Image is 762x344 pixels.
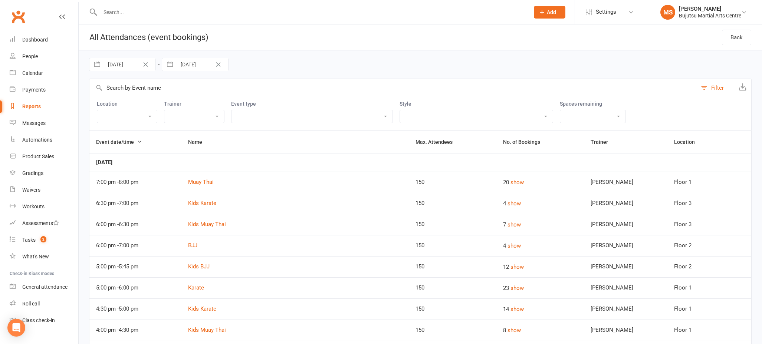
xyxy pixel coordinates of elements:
a: Payments [10,82,78,98]
div: [PERSON_NAME] [679,6,741,12]
div: Messages [22,120,46,126]
div: 14 [503,305,577,314]
button: Max. Attendees [416,138,461,146]
div: Reports [22,103,41,109]
h1: All Attendances (event bookings) [79,24,208,50]
input: Starts To [177,58,228,71]
button: Name [188,138,210,146]
button: Add [534,6,565,19]
span: Name [188,139,210,145]
button: Location [674,138,703,146]
div: 150 [416,221,490,228]
button: show [510,305,524,314]
button: Trainer [591,138,616,146]
button: No. of Bookings [503,138,548,146]
a: Waivers [10,182,78,198]
div: [PERSON_NAME] [591,179,661,185]
div: Bujutsu Martial Arts Centre [679,12,741,19]
div: General attendance [22,284,68,290]
a: Kids Muay Thai [188,327,226,333]
div: Roll call [22,301,40,307]
a: Calendar [10,65,78,82]
button: Clear Date [139,60,152,69]
div: Floor 2 [674,242,745,249]
span: Max. Attendees [416,139,461,145]
span: Trainer [591,139,616,145]
div: Gradings [22,170,43,176]
div: 7:00 pm - 8:00 pm [96,179,175,185]
button: show [510,262,524,271]
div: [PERSON_NAME] [591,285,661,291]
div: 6:00 pm - 7:00 pm [96,242,175,249]
div: Payments [22,87,46,93]
span: Settings [596,4,616,20]
div: Floor 1 [674,179,745,185]
div: MS [660,5,675,20]
span: Location [674,139,703,145]
div: Automations [22,137,52,143]
div: 4:30 pm - 5:00 pm [96,306,175,312]
div: Floor 3 [674,200,745,206]
div: Calendar [22,70,43,76]
span: Add [547,9,556,15]
div: 6:00 pm - 6:30 pm [96,221,175,228]
div: Floor 1 [674,306,745,312]
div: Floor 1 [674,327,745,333]
div: 150 [416,285,490,291]
div: Dashboard [22,37,48,43]
div: [PERSON_NAME] [591,221,661,228]
label: Spaces remaining [560,101,626,107]
a: General attendance kiosk mode [10,279,78,295]
div: Open Intercom Messenger [7,319,25,337]
a: Karate [188,284,204,291]
a: Roll call [10,295,78,312]
input: Search... [98,7,525,17]
div: What's New [22,254,49,259]
button: Clear Date [212,60,225,69]
button: show [508,199,521,208]
div: 5:00 pm - 6:00 pm [96,285,175,291]
label: Style [400,101,553,107]
div: 23 [503,284,577,292]
a: Back [722,30,751,45]
div: Tasks [22,237,36,243]
div: 150 [416,179,490,185]
a: Tasks 2 [10,232,78,248]
input: Search by Event name [89,79,697,97]
a: Gradings [10,165,78,182]
div: 4:00 pm - 4:30 pm [96,327,175,333]
label: Location [97,101,157,107]
a: Dashboard [10,32,78,48]
span: No. of Bookings [503,139,548,145]
div: Filter [711,83,724,92]
a: Product Sales [10,148,78,165]
a: What's New [10,248,78,265]
a: Messages [10,115,78,132]
button: show [508,241,521,250]
div: 6:30 pm - 7:00 pm [96,200,175,206]
a: Reports [10,98,78,115]
div: 4 [503,241,577,250]
button: show [508,220,521,229]
label: Event type [231,101,393,107]
div: [PERSON_NAME] [591,200,661,206]
div: 150 [416,200,490,206]
div: Product Sales [22,153,54,159]
div: People [22,53,38,59]
div: 150 [416,242,490,249]
div: Workouts [22,204,45,209]
a: Kids Karate [188,200,216,206]
a: Kids Muay Thai [188,221,226,228]
div: 150 [416,306,490,312]
a: People [10,48,78,65]
button: show [508,326,521,335]
span: Event date/time [96,139,142,145]
div: Floor 2 [674,264,745,270]
input: Starts From [104,58,155,71]
div: [PERSON_NAME] [591,327,661,333]
a: Kids BJJ [188,263,210,270]
button: Filter [697,79,734,97]
a: Class kiosk mode [10,312,78,329]
span: 2 [40,236,46,242]
strong: [DATE] [96,159,112,166]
